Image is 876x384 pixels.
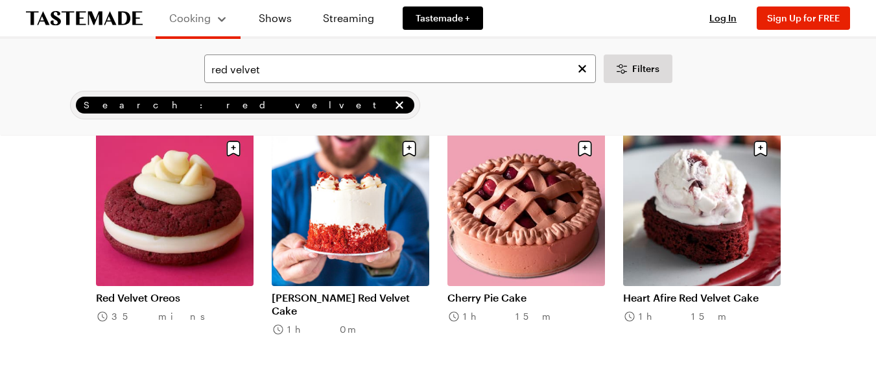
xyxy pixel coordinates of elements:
a: Tastemade + [403,6,483,30]
span: Cooking [169,12,211,24]
a: [PERSON_NAME] Red Velvet Cake [272,291,429,317]
button: Cooking [169,5,228,31]
button: Desktop filters [604,54,672,83]
a: Red Velvet Oreos [96,291,254,304]
button: Save recipe [397,136,421,161]
span: Filters [632,62,659,75]
span: Search: red velvet [84,98,390,112]
button: remove Search: red velvet [392,98,407,112]
span: Tastemade + [416,12,470,25]
button: Sign Up for FREE [757,6,850,30]
a: Heart Afire Red Velvet Cake [623,291,781,304]
a: To Tastemade Home Page [26,11,143,26]
button: Save recipe [573,136,597,161]
span: Log In [709,12,737,23]
button: Log In [697,12,749,25]
a: Cherry Pie Cake [447,291,605,304]
button: Save recipe [221,136,246,161]
span: Sign Up for FREE [767,12,840,23]
button: Clear search [575,62,589,76]
button: Save recipe [748,136,773,161]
